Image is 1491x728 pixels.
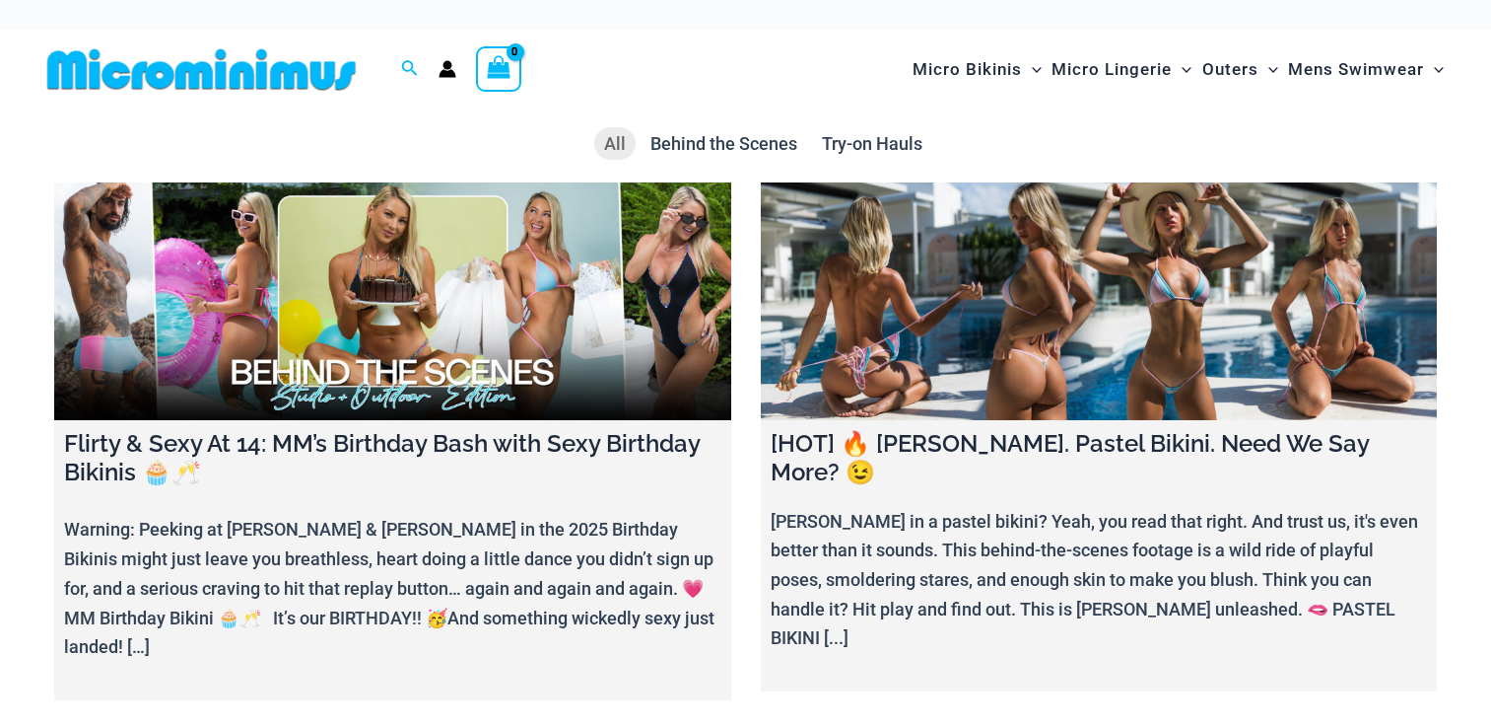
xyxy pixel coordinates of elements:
[771,507,1428,654] p: [PERSON_NAME] in a pastel bikini? Yeah, you read that right. And trust us, it's even better than ...
[908,39,1047,100] a: Micro BikinisMenu ToggleMenu Toggle
[761,182,1438,420] a: [HOT] 🔥 Olivia. Pastel Bikini. Need We Say More? 😉
[1283,39,1449,100] a: Mens SwimwearMenu ToggleMenu Toggle
[913,44,1022,95] span: Micro Bikinis
[64,430,721,487] h4: Flirty & Sexy At 14: MM’s Birthday Bash with Sexy Birthday Bikinis 🧁🥂
[439,60,456,78] a: Account icon link
[1022,44,1042,95] span: Menu Toggle
[1288,44,1424,95] span: Mens Swimwear
[1202,44,1258,95] span: Outers
[1258,44,1278,95] span: Menu Toggle
[476,46,521,92] a: View Shopping Cart, empty
[1172,44,1191,95] span: Menu Toggle
[771,430,1428,487] h4: [HOT] 🔥 [PERSON_NAME]. Pastel Bikini. Need We Say More? 😉
[1051,44,1172,95] span: Micro Lingerie
[650,133,797,154] span: Behind the Scenes
[1424,44,1444,95] span: Menu Toggle
[905,36,1452,103] nav: Site Navigation
[39,47,364,92] img: MM SHOP LOGO FLAT
[401,57,419,82] a: Search icon link
[1047,39,1196,100] a: Micro LingerieMenu ToggleMenu Toggle
[64,515,721,662] p: Warning: Peeking at [PERSON_NAME] & [PERSON_NAME] in the 2025 Birthday Bikinis might just leave y...
[54,182,731,420] a: Flirty & Sexy At 14: MM’s Birthday Bash with Sexy Birthday Bikinis 🧁🥂
[604,133,626,154] span: All
[1197,39,1283,100] a: OutersMenu ToggleMenu Toggle
[822,133,922,154] span: Try-on Hauls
